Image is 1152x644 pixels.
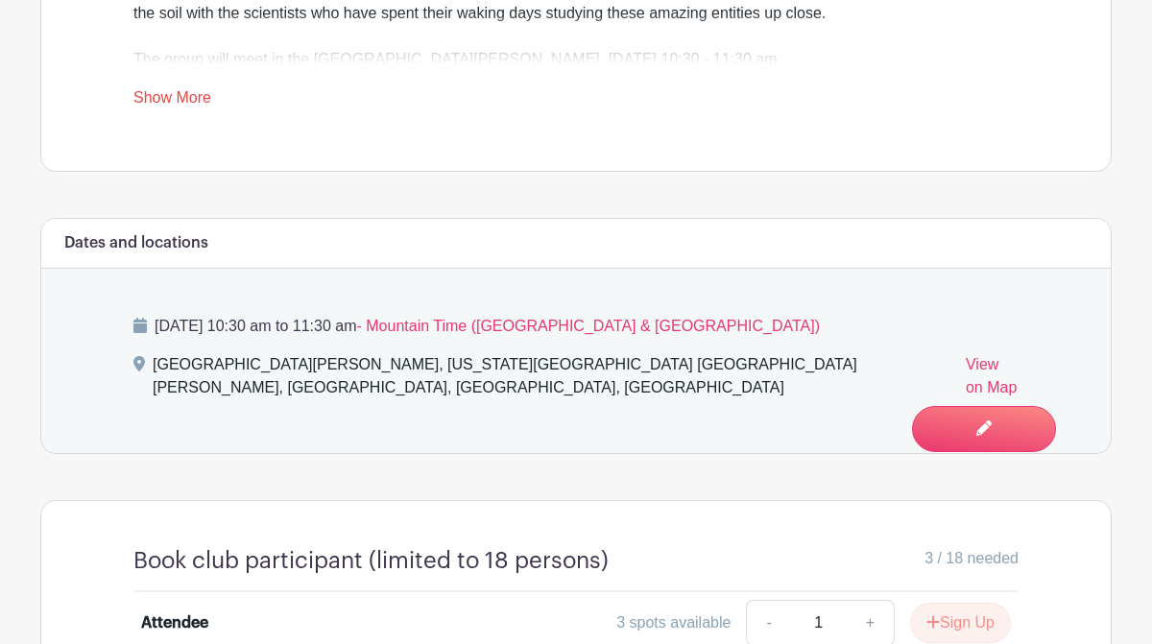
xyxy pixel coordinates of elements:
div: 3 spots available [616,611,731,634]
h4: Book club participant (limited to 18 persons) [133,547,609,575]
span: - Mountain Time ([GEOGRAPHIC_DATA] & [GEOGRAPHIC_DATA]) [356,318,819,334]
h6: Dates and locations [64,234,208,252]
button: Sign Up [910,603,1011,643]
a: View on Map [966,353,1019,407]
span: 3 / 18 needed [924,547,1019,570]
div: Attendee [141,611,208,634]
div: [GEOGRAPHIC_DATA][PERSON_NAME], [US_STATE][GEOGRAPHIC_DATA] [GEOGRAPHIC_DATA][PERSON_NAME], [GEOG... [153,353,950,407]
a: Show More [133,89,211,113]
p: [DATE] 10:30 am to 11:30 am [133,315,1019,338]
